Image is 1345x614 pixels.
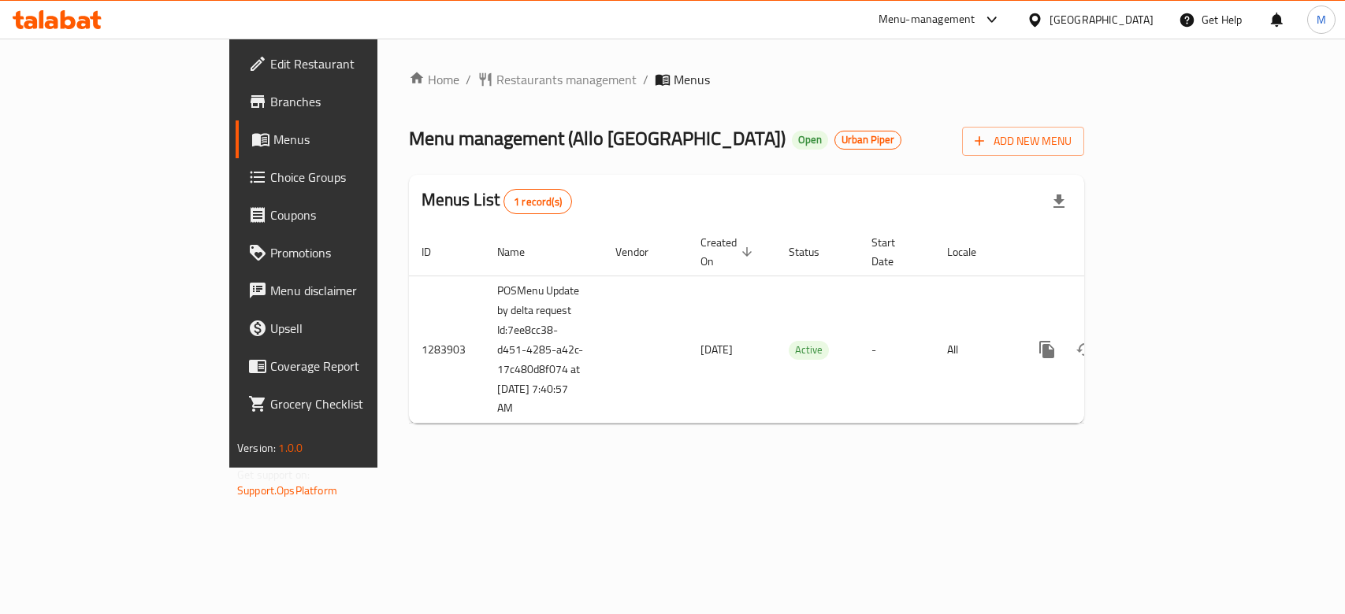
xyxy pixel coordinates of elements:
span: 1 record(s) [504,194,571,209]
span: Menu disclaimer [270,281,441,300]
a: Edit Restaurant [236,45,454,83]
table: enhanced table [409,228,1192,424]
span: Vendor [615,242,669,261]
span: Coverage Report [270,357,441,375]
span: Menu management ( Allo [GEOGRAPHIC_DATA] ) [409,120,786,156]
span: Promotions [270,243,441,262]
span: 1.0.0 [278,438,303,458]
span: Created On [700,233,757,271]
span: Version: [237,438,276,458]
th: Actions [1016,228,1192,276]
li: / [643,70,648,89]
span: Urban Piper [835,133,901,146]
a: Grocery Checklist [236,385,454,423]
span: Name [497,242,545,261]
div: Export file [1040,183,1078,220]
a: Restaurants management [477,70,637,89]
button: Add New Menu [962,127,1084,156]
span: Restaurants management [496,70,637,89]
a: Support.OpsPlatform [237,480,337,501]
a: Coverage Report [236,347,454,385]
span: Menus [674,70,710,89]
span: Start Date [871,233,916,271]
div: Open [792,131,828,150]
span: Active [789,341,829,359]
span: Locale [947,242,997,261]
a: Branches [236,83,454,120]
a: Upsell [236,309,454,347]
div: Total records count [503,189,572,214]
div: Menu-management [879,10,975,29]
button: more [1028,331,1066,368]
a: Choice Groups [236,158,454,196]
span: Grocery Checklist [270,394,441,413]
li: / [466,70,471,89]
span: Coupons [270,205,441,224]
div: Active [789,341,829,360]
td: All [934,276,1016,424]
a: Coupons [236,196,454,234]
td: POSMenu Update by delta request Id:7ee8cc38-d451-4285-a42c-17c480d8f074 at [DATE] 7:40:57 AM [485,276,603,424]
span: ID [422,242,451,261]
a: Menus [236,120,454,158]
span: [DATE] [700,339,733,360]
span: Edit Restaurant [270,54,441,73]
div: [GEOGRAPHIC_DATA] [1050,11,1154,28]
span: Add New Menu [975,131,1072,151]
a: Menu disclaimer [236,272,454,309]
h2: Menus List [422,188,572,214]
span: Branches [270,92,441,111]
span: Get support on: [237,464,310,485]
span: M [1317,11,1326,28]
nav: breadcrumb [409,70,1084,89]
a: Promotions [236,234,454,272]
span: Menus [273,130,441,149]
span: Choice Groups [270,168,441,187]
span: Status [789,242,840,261]
td: - [859,276,934,424]
span: Upsell [270,319,441,338]
button: Change Status [1066,331,1104,368]
span: Open [792,133,828,146]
